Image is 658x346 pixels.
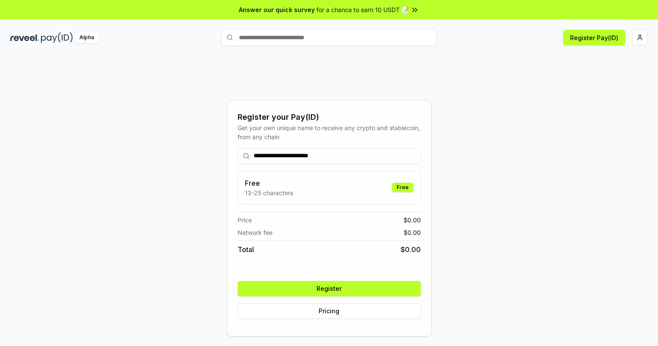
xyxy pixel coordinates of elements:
[401,244,421,255] span: $ 0.00
[238,123,421,141] div: Get your own unique name to receive any crypto and stablecoin, from any chain
[238,303,421,319] button: Pricing
[238,244,254,255] span: Total
[238,281,421,296] button: Register
[239,5,315,14] span: Answer our quick survey
[10,32,39,43] img: reveel_dark
[238,111,421,123] div: Register your Pay(ID)
[41,32,73,43] img: pay_id
[238,215,252,224] span: Price
[75,32,99,43] div: Alpha
[404,228,421,237] span: $ 0.00
[404,215,421,224] span: $ 0.00
[245,188,293,197] p: 13-25 characters
[392,183,414,192] div: Free
[245,178,293,188] h3: Free
[238,228,273,237] span: Network fee
[563,30,625,45] button: Register Pay(ID)
[316,5,409,14] span: for a chance to earn 10 USDT 📝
